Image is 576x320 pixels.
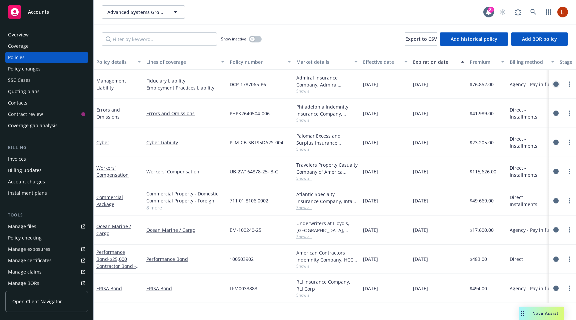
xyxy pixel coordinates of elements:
[405,36,437,42] span: Export to CSV
[96,107,120,120] a: Errors and Omissions
[296,220,358,234] div: Underwriters at Lloyd's, [GEOGRAPHIC_DATA], [PERSON_NAME] of [GEOGRAPHIC_DATA], Euclid Insurance ...
[96,58,134,65] div: Policy details
[146,58,217,65] div: Lines of coverage
[552,197,560,205] a: circleInformation
[5,109,88,120] a: Contract review
[510,106,554,120] span: Direct - Installments
[413,58,457,65] div: Expiration date
[510,226,552,233] span: Agency - Pay in full
[405,32,437,46] button: Export to CSV
[470,110,494,117] span: $41,989.00
[146,256,224,263] a: Performance Bond
[5,278,88,289] a: Manage BORs
[146,226,224,233] a: Ocean Marine / Cargo
[5,144,88,151] div: Billing
[363,197,378,204] span: [DATE]
[221,36,246,42] span: Show inactive
[496,5,509,19] a: Start snowing
[519,307,564,320] button: Nova Assist
[8,244,50,255] div: Manage exposures
[296,249,358,263] div: American Contractors Indemnity Company, HCC Surety
[552,255,560,263] a: circleInformation
[227,54,294,70] button: Policy number
[5,120,88,131] a: Coverage gap analysis
[296,146,358,152] span: Show all
[470,285,487,292] span: $494.00
[8,52,25,63] div: Policies
[5,165,88,176] a: Billing updates
[470,256,487,263] span: $483.00
[470,197,494,204] span: $49,669.00
[470,226,494,233] span: $17,600.00
[8,255,52,266] div: Manage certificates
[510,256,523,263] span: Direct
[146,77,224,84] a: Fiduciary Liability
[8,232,42,243] div: Policy checking
[296,58,350,65] div: Market details
[8,154,26,164] div: Invoices
[565,109,573,117] a: more
[146,168,224,175] a: Workers' Compensation
[5,52,88,63] a: Policies
[413,168,428,175] span: [DATE]
[507,54,557,70] button: Billing method
[230,110,270,117] span: PHPK2640504-006
[146,285,224,292] a: ERISA Bond
[8,63,41,74] div: Policy changes
[296,132,358,146] div: Palomar Excess and Surplus Insurance Company, [GEOGRAPHIC_DATA], Cowbell Cyber
[363,256,378,263] span: [DATE]
[296,292,358,298] span: Show all
[96,285,122,292] a: ERISA Bond
[8,176,45,187] div: Account charges
[5,63,88,74] a: Policy changes
[230,168,278,175] span: UB-2W164878-25-I3-G
[296,191,358,205] div: Atlantic Specialty Insurance Company, Intact Insurance
[532,310,559,316] span: Nova Assist
[146,190,224,197] a: Commercial Property - Domestic
[5,267,88,277] a: Manage claims
[552,80,560,88] a: circleInformation
[565,80,573,88] a: more
[96,77,126,91] a: Management Liability
[8,41,29,51] div: Coverage
[413,226,428,233] span: [DATE]
[5,244,88,255] a: Manage exposures
[5,232,88,243] a: Policy checking
[363,226,378,233] span: [DATE]
[230,139,283,146] span: PLM-CB-SBTS5DA2S-004
[96,256,140,276] span: - $25,000 Contractor Bond - CSLB
[565,226,573,234] a: more
[565,255,573,263] a: more
[296,103,358,117] div: Philadelphia Indemnity Insurance Company, [GEOGRAPHIC_DATA] Insurance Companies
[413,197,428,204] span: [DATE]
[12,298,62,305] span: Open Client Navigator
[96,139,109,146] a: Cyber
[146,110,224,117] a: Errors and Omissions
[296,161,358,175] div: Travelers Property Casualty Company of America, Travelers Insurance
[230,256,254,263] span: 100503902
[296,205,358,210] span: Show all
[8,86,40,97] div: Quoting plans
[296,88,358,94] span: Show all
[5,154,88,164] a: Invoices
[511,32,568,46] button: Add BOR policy
[510,135,554,149] span: Direct - Installments
[488,7,494,13] div: 21
[296,263,358,269] span: Show all
[552,138,560,146] a: circleInformation
[107,9,165,16] span: Advanced Systems Group, LLC
[96,249,136,276] a: Performance Bond
[8,29,29,40] div: Overview
[8,267,42,277] div: Manage claims
[8,120,58,131] div: Coverage gap analysis
[363,81,378,88] span: [DATE]
[527,5,540,19] a: Search
[470,139,494,146] span: $23,205.00
[440,32,508,46] button: Add historical policy
[8,221,36,232] div: Manage files
[360,54,410,70] button: Effective date
[511,5,525,19] a: Report a Bug
[146,84,224,91] a: Employment Practices Liability
[510,194,554,208] span: Direct - Installments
